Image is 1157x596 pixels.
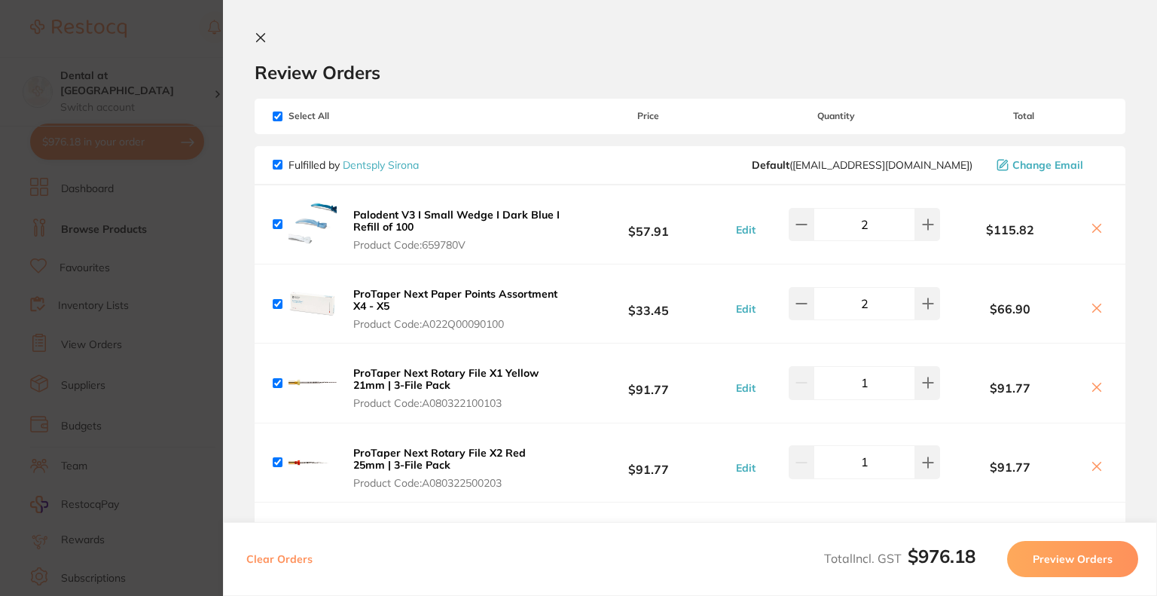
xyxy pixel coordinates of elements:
[731,381,760,395] button: Edit
[242,541,317,577] button: Clear Orders
[1012,159,1083,171] span: Change Email
[940,111,1107,121] span: Total
[353,239,560,251] span: Product Code: 659780V
[752,159,972,171] span: clientservices@dentsplysirona.com
[731,302,760,316] button: Edit
[731,461,760,475] button: Edit
[940,302,1080,316] b: $66.90
[940,381,1080,395] b: $91.77
[349,446,565,490] button: ProTaper Next Rotary File X2 Red 25mm | 3-File Pack Product Code:A080322500203
[565,448,732,476] b: $91.77
[255,61,1125,84] h2: Review Orders
[353,397,560,409] span: Product Code: A080322100103
[353,477,560,489] span: Product Code: A080322500203
[940,460,1080,474] b: $91.77
[353,318,560,330] span: Product Code: A022Q00090100
[565,111,732,121] span: Price
[731,111,940,121] span: Quantity
[353,208,560,234] b: Palodent V3 I Small Wedge I Dark Blue I Refill of 100
[1007,541,1138,577] button: Preview Orders
[565,369,732,397] b: $91.77
[353,446,526,472] b: ProTaper Next Rotary File X2 Red 25mm | 3-File Pack
[353,287,557,313] b: ProTaper Next Paper Points Assortment X4 - X5
[353,366,539,392] b: ProTaper Next Rotary File X1 Yellow 21mm | 3-File Pack
[824,551,975,566] span: Total Incl. GST
[565,210,732,238] b: $57.91
[349,366,565,410] button: ProTaper Next Rotary File X1 Yellow 21mm | 3-File Pack Product Code:A080322100103
[992,158,1107,172] button: Change Email
[908,545,975,567] b: $976.18
[288,439,337,487] img: MXdodGQxeQ
[940,223,1080,237] b: $115.82
[288,518,337,566] img: dnFreTZpdA
[288,159,419,171] p: Fulfilled by
[288,359,337,407] img: Z2IwZW05dQ
[349,287,565,331] button: ProTaper Next Paper Points Assortment X4 - X5 Product Code:A022Q00090100
[731,223,760,237] button: Edit
[288,200,337,249] img: eWx5cHR3aw
[273,111,423,121] span: Select All
[349,208,565,252] button: Palodent V3 I Small Wedge I Dark Blue I Refill of 100 Product Code:659780V
[752,158,789,172] b: Default
[565,290,732,318] b: $33.45
[343,158,419,172] a: Dentsply Sirona
[288,280,337,328] img: cWZyYXY4eA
